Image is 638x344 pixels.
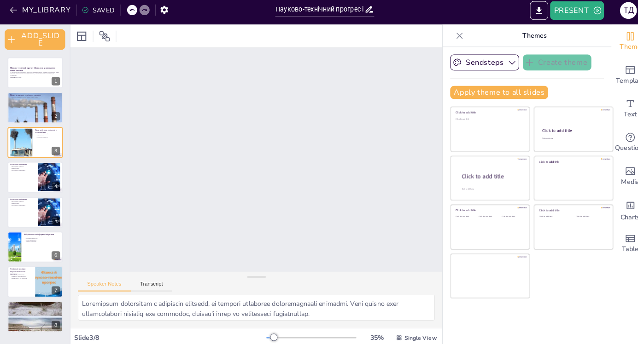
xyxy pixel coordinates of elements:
button: Create theme [514,57,581,73]
span: Questions [604,144,634,154]
p: Соціальні диспропорції [10,273,32,275]
div: 6 [7,231,62,261]
div: Click to add title [533,129,594,135]
p: Необхідність запобігання [10,204,35,206]
p: Рівний доступ до технологій [10,276,32,278]
p: Екологічні небезпеки [10,164,35,166]
span: Theme [609,45,630,55]
button: MY_LIBRARY [7,6,73,21]
div: Click to add title [454,172,513,180]
div: Slide 3 / 8 [73,331,262,339]
div: 5 [7,197,62,227]
div: 35 % [359,331,381,339]
p: Забруднення довкілля [10,166,35,168]
p: Використання потенціалу прогресу [10,307,59,309]
button: Transcript [129,280,170,290]
div: SAVED [80,9,112,18]
p: Виникають нові можливості [10,100,59,102]
div: Click to add title [448,208,514,212]
div: 2 [7,94,62,124]
button: Sendsteps [442,57,510,73]
button: Т Д [609,5,626,23]
button: PRESENT [540,5,593,23]
p: Соціальні наслідки науково-технічного прогресу [10,267,32,275]
textarea: Loremipsum dolorsitam c adipiscin elitsedd, ei tempori utlaboree doloremagnaali enimadmi. Veni qu... [76,293,427,318]
input: INSERT_TITLE [270,6,358,19]
div: Click to add text [493,215,514,218]
span: Media [610,177,628,187]
p: Управління небезпеками [10,305,59,307]
p: Нові виклики для суспільства [10,101,59,103]
div: 2 [51,114,59,122]
div: 7 [51,285,59,293]
span: Single View [397,332,429,339]
button: EXPORT_TO_POWERPOINT [521,5,538,23]
div: Click to add text [532,138,593,141]
p: Позитивні та негативні наслідки [10,303,59,305]
p: Висновки [10,301,59,304]
span: Table [611,243,627,253]
div: 8 [7,299,62,330]
span: Position [97,34,108,45]
div: Click to add title [530,208,596,212]
div: 3 [51,148,59,156]
p: Вступ до науково-технічного прогресу [10,96,59,98]
p: Забруднення довкілля [10,201,35,202]
div: Click to add title [448,112,514,116]
div: 6 [51,250,59,258]
div: 5 [51,216,59,224]
button: Speaker Notes [76,280,129,290]
div: 4 [7,162,62,193]
strong: Науково-технічний прогрес і його роль у виникненні нових небезпек [10,69,54,75]
p: Generated with [URL] [10,79,59,80]
div: Т Д [609,6,626,22]
span: Template [605,78,633,88]
p: Екологічні катастрофи [35,134,59,136]
div: Click to add text [448,119,514,121]
p: Кібербезпека та інформаційні ризики [23,232,59,235]
p: Соціальні нерівності [35,138,59,139]
p: Themes [459,28,591,50]
div: Click to add title [530,161,596,164]
button: ADD_SLIDE [5,32,64,52]
div: Add ready made slides [601,61,638,94]
div: Add images, graphics, shapes or video [601,160,638,193]
div: 4 [51,182,59,190]
p: Зміни клімату [10,168,35,170]
div: Click to add text [448,215,468,218]
p: Зростання кіберзагроз [23,237,59,239]
p: Конфлікти через нерівність [10,275,32,276]
div: Click to add text [530,215,559,218]
button: Apply theme to all slides [442,88,538,101]
div: Click to add text [470,215,491,218]
p: Управління ризиками [10,103,59,105]
p: Зміни клімату [10,202,35,204]
div: Click to add body [454,188,512,190]
div: 8 [51,319,59,327]
p: Загроза приватності [23,238,59,240]
p: Науково-технічний прогрес змінює життя людей [10,98,59,100]
p: Безпека організацій [23,240,59,242]
div: 1 [7,60,62,90]
div: Change the overall theme [601,28,638,61]
p: У цій презентації розглянемо, як науково-технічний прогрес впливає на виникнення нових небезпек, ... [10,74,59,79]
span: Charts [609,212,629,222]
div: Add charts and graphs [601,193,638,226]
div: Layout [73,32,88,46]
div: 3 [7,128,62,159]
div: 1 [51,79,59,87]
div: 7 [7,265,62,295]
div: Get real-time input from your audience [601,127,638,160]
p: Необхідність запобігання [10,170,35,172]
div: Add a table [601,226,638,259]
p: Екологічні небезпеки [10,198,35,201]
span: Text [613,111,626,121]
p: Кіберзагрози [35,136,59,138]
div: Add text boxes [601,94,638,127]
p: Види небезпек, пов'язані з технологіями [35,130,59,135]
div: Click to add text [566,215,595,218]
